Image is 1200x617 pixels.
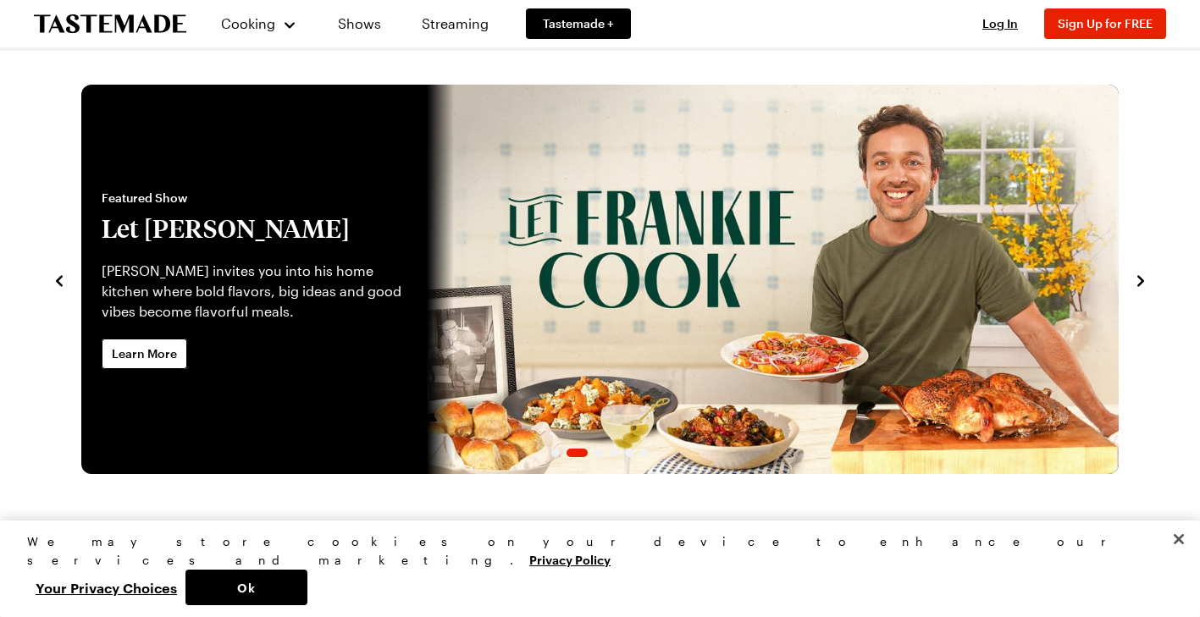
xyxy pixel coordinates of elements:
[982,16,1018,30] span: Log In
[102,213,406,244] h2: Let [PERSON_NAME]
[102,339,187,369] a: Learn More
[1160,521,1197,558] button: Close
[543,15,614,32] span: Tastemade +
[640,449,649,457] span: Go to slide 6
[221,15,275,31] span: Cooking
[551,449,560,457] span: Go to slide 1
[81,85,1119,474] div: 2 / 6
[526,8,631,39] a: Tastemade +
[594,449,603,457] span: Go to slide 3
[1132,269,1149,289] button: navigate to next item
[112,345,177,362] span: Learn More
[27,532,1159,605] div: Privacy
[185,570,307,605] button: Ok
[529,551,611,567] a: More information about your privacy, opens in a new tab
[51,269,68,289] button: navigate to previous item
[1044,8,1166,39] button: Sign Up for FREE
[966,15,1034,32] button: Log In
[27,570,185,605] button: Your Privacy Choices
[610,449,618,457] span: Go to slide 4
[27,532,1159,570] div: We may store cookies on your device to enhance our services and marketing.
[220,3,297,44] button: Cooking
[1058,16,1153,30] span: Sign Up for FREE
[34,14,186,34] a: To Tastemade Home Page
[102,190,406,207] span: Featured Show
[102,261,406,322] p: [PERSON_NAME] invites you into his home kitchen where bold flavors, big ideas and good vibes beco...
[625,449,633,457] span: Go to slide 5
[567,449,588,457] span: Go to slide 2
